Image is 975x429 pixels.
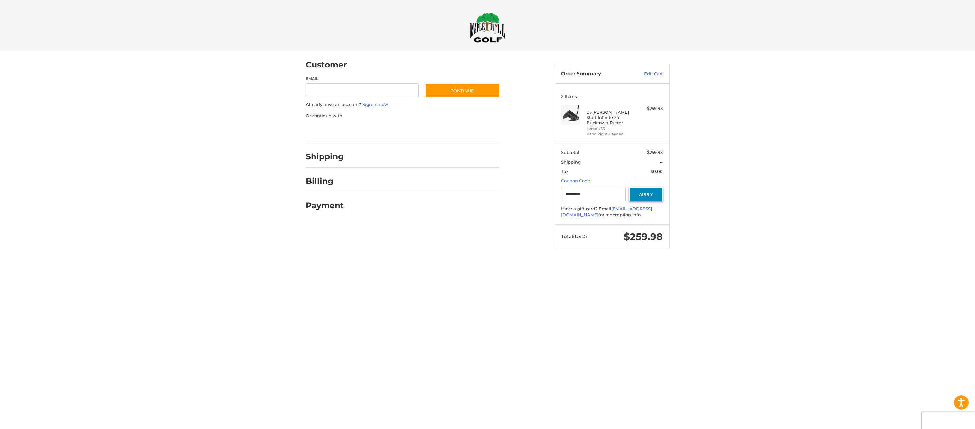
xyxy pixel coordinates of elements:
[413,125,461,137] iframe: PayPal-venmo
[587,110,636,125] h4: 2 x [PERSON_NAME] Staff Infinite 24 Bucktown Putter
[561,159,581,165] span: Shipping
[470,13,505,43] img: Maple Hill Golf
[306,152,344,162] h2: Shipping
[358,125,406,137] iframe: PayPal-paylater
[561,71,630,77] h3: Order Summary
[561,187,626,201] input: Gift Certificate or Coupon Code
[651,169,663,174] span: $0.00
[306,201,344,210] h2: Payment
[561,94,663,99] h3: 2 Items
[629,187,663,201] button: Apply
[304,125,352,137] iframe: PayPal-paypal
[561,178,590,183] a: Coupon Code
[561,206,663,218] div: Have a gift card? Email for redemption info.
[306,60,347,70] h2: Customer
[587,126,636,131] li: Length 35
[306,102,500,108] p: Already have an account?
[587,131,636,137] li: Hand Right-Handed
[561,169,569,174] span: Tax
[362,102,388,107] a: Sign in now
[660,159,663,165] span: --
[561,150,579,155] span: Subtotal
[425,83,500,98] button: Continue
[922,412,975,429] iframe: Google Customer Reviews
[306,176,343,186] h2: Billing
[561,233,587,239] span: Total (USD)
[306,113,500,119] p: Or continue with
[637,105,663,112] div: $259.98
[306,76,419,82] label: Email
[624,231,663,243] span: $259.98
[647,150,663,155] span: $259.98
[630,71,663,77] a: Edit Cart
